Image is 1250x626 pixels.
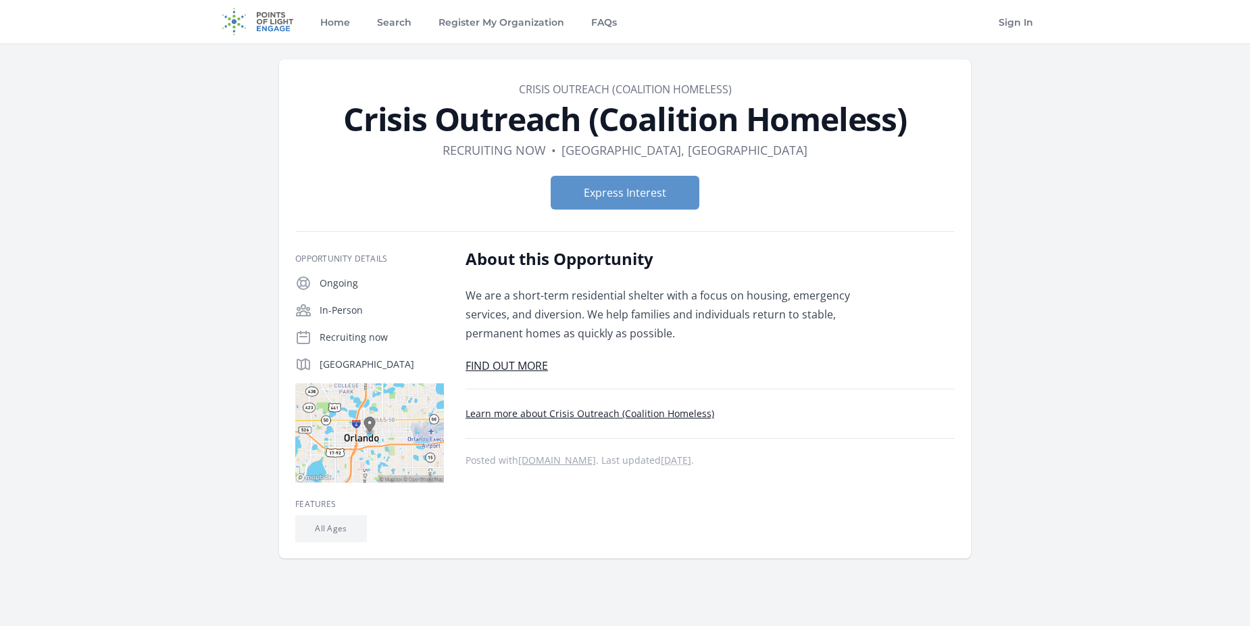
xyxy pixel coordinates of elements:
[551,176,699,210] button: Express Interest
[518,454,596,466] a: [DOMAIN_NAME]
[320,358,444,371] p: [GEOGRAPHIC_DATA]
[295,515,367,542] li: All Ages
[320,331,444,344] p: Recruiting now
[561,141,807,160] dd: [GEOGRAPHIC_DATA], [GEOGRAPHIC_DATA]
[466,407,714,420] a: Learn more about Crisis Outreach (Coalition Homeless)
[320,276,444,290] p: Ongoing
[466,455,955,466] p: Posted with . Last updated .
[551,141,556,160] div: •
[661,454,691,466] abbr: Wed, May 21, 2025 7:26 PM
[295,499,444,510] h3: Features
[295,383,444,483] img: Map
[443,141,546,160] dd: Recruiting now
[295,103,955,135] h1: Crisis Outreach (Coalition Homeless)
[466,286,861,343] p: We are a short-term residential shelter with a focus on housing, emergency services, and diversio...
[519,82,732,97] a: Crisis Outreach (Coalition Homeless)
[466,248,861,270] h2: About this Opportunity
[295,254,444,264] h3: Opportunity Details
[466,358,548,373] a: FIND OUT MORE
[320,304,444,317] p: In-Person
